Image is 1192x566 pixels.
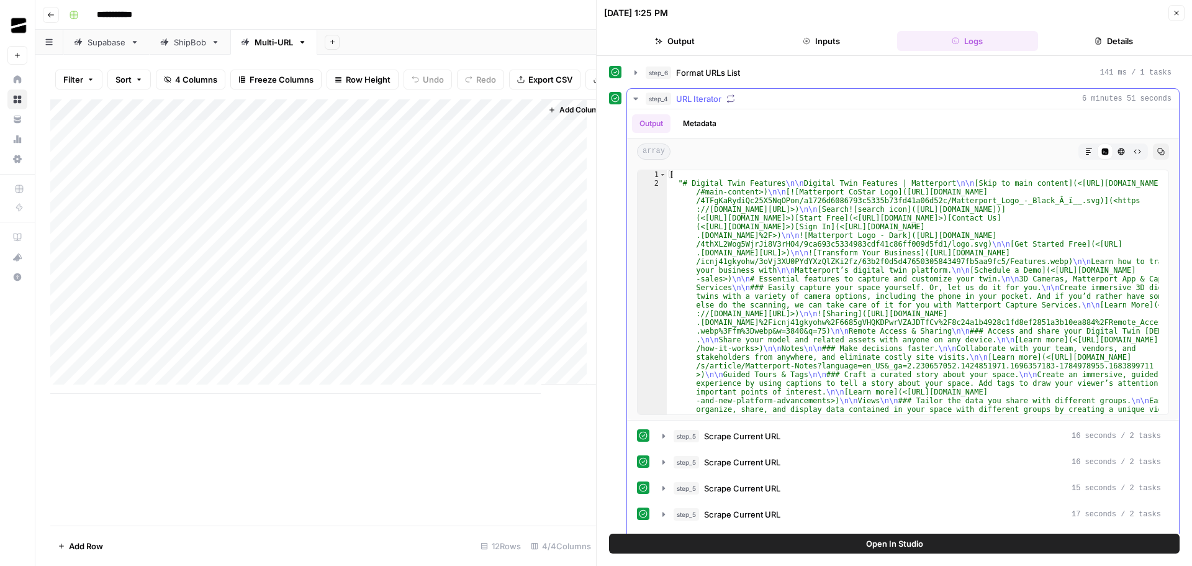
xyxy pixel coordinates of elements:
[175,73,217,86] span: 4 Columns
[1072,483,1161,494] span: 15 seconds / 2 tasks
[250,73,314,86] span: Freeze Columns
[655,452,1168,472] button: 16 seconds / 2 tasks
[609,534,1180,554] button: Open In Studio
[1072,431,1161,442] span: 16 seconds / 2 tasks
[404,70,452,89] button: Undo
[346,73,391,86] span: Row Height
[655,531,1168,550] button: 20 seconds / 2 tasks
[7,227,27,247] a: AirOps Academy
[63,30,150,55] a: Supabase
[1072,457,1161,468] span: 16 seconds / 2 tasks
[646,93,671,105] span: step_4
[107,70,151,89] button: Sort
[638,170,667,179] div: 1
[675,114,724,133] button: Metadata
[627,89,1179,109] button: 6 minutes 51 seconds
[7,247,27,267] button: What's new?
[704,430,780,442] span: Scrape Current URL
[543,102,608,118] button: Add Column
[69,540,103,552] span: Add Row
[88,36,125,48] div: Supabase
[7,109,27,129] a: Your Data
[156,70,225,89] button: 4 Columns
[674,508,699,521] span: step_5
[604,31,746,51] button: Output
[8,248,27,267] div: What's new?
[50,536,111,556] button: Add Row
[1043,31,1185,51] button: Details
[676,66,740,79] span: Format URLs List
[509,70,580,89] button: Export CSV
[632,114,670,133] button: Output
[476,73,496,86] span: Redo
[704,508,780,521] span: Scrape Current URL
[423,73,444,86] span: Undo
[646,66,671,79] span: step_6
[674,482,699,495] span: step_5
[7,14,30,37] img: OGM Logo
[1082,93,1172,104] span: 6 minutes 51 seconds
[627,63,1179,83] button: 141 ms / 1 tasks
[655,504,1168,524] button: 17 seconds / 2 tasks
[230,70,322,89] button: Freeze Columns
[150,30,230,55] a: ShipBob
[327,70,399,89] button: Row Height
[637,144,670,160] span: array
[115,73,132,86] span: Sort
[559,104,603,116] span: Add Column
[7,10,27,41] button: Workspace: OGM
[659,170,666,179] span: Toggle code folding, rows 1 through 25
[528,73,572,86] span: Export CSV
[7,89,27,109] a: Browse
[174,36,206,48] div: ShipBob
[897,31,1039,51] button: Logs
[1072,509,1161,520] span: 17 seconds / 2 tasks
[457,70,504,89] button: Redo
[704,482,780,495] span: Scrape Current URL
[674,456,699,468] span: step_5
[7,70,27,89] a: Home
[7,267,27,287] button: Help + Support
[7,129,27,149] a: Usage
[63,73,83,86] span: Filter
[476,536,526,556] div: 12 Rows
[866,537,923,550] span: Open In Studio
[7,149,27,169] a: Settings
[55,70,102,89] button: Filter
[1100,67,1172,78] span: 141 ms / 1 tasks
[604,7,668,19] div: [DATE] 1:25 PM
[230,30,317,55] a: Multi-URL
[655,478,1168,498] button: 15 seconds / 2 tasks
[526,536,596,556] div: 4/4 Columns
[255,36,293,48] div: Multi-URL
[676,93,721,105] span: URL Iterator
[751,31,892,51] button: Inputs
[704,456,780,468] span: Scrape Current URL
[674,430,699,442] span: step_5
[655,426,1168,446] button: 16 seconds / 2 tasks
